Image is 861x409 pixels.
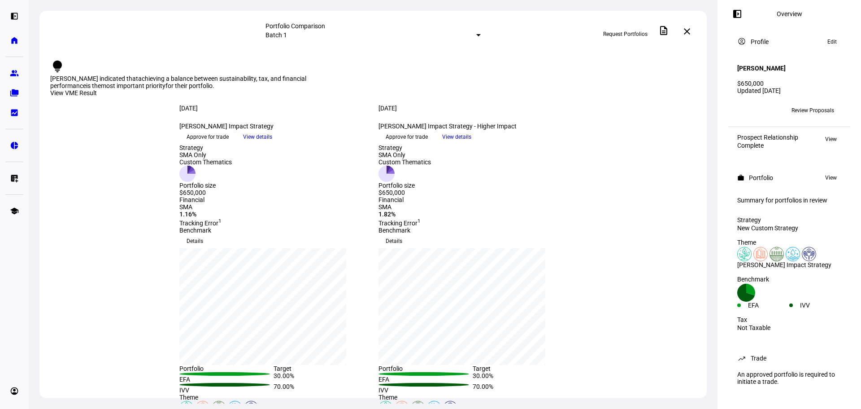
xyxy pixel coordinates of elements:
[5,136,23,154] a: pie_chart
[378,220,421,227] span: Tracking Error
[50,75,310,89] div: [PERSON_NAME] indicated that is the for their portfolio.
[378,211,567,218] div: 1.82%
[749,174,773,181] div: Portfolio
[825,172,837,183] span: View
[827,36,837,47] span: Edit
[179,211,368,218] div: 1.16%
[740,107,749,114] span: BM
[236,130,279,144] button: View details
[179,123,368,130] div: [PERSON_NAME] Impact Strategy
[187,234,203,248] span: Details
[179,220,222,227] span: Tracking Error
[737,247,752,261] img: climateChange.colored.svg
[442,130,471,144] span: View details
[821,134,841,145] button: View
[737,142,798,149] div: Complete
[179,227,368,234] div: Benchmark
[179,394,368,401] div: Theme
[378,130,435,144] button: Approve for trade
[101,82,165,89] span: most important priority
[802,247,816,261] img: humanRights.colored.svg
[751,355,766,362] div: Trade
[777,10,802,18] div: Overview
[10,12,19,21] eth-mat-symbol: left_panel_open
[682,26,692,37] mat-icon: close
[265,31,287,39] mat-select-trigger: Batch 1
[179,248,346,365] div: chart, 1 series
[737,36,841,47] eth-panel-overview-card-header: Profile
[378,158,431,166] div: Custom Thematics
[50,75,306,89] span: achieving a balance between sustainability, tax, and financial performance
[737,353,841,364] eth-panel-overview-card-header: Trade
[10,108,19,117] eth-mat-symbol: bid_landscape
[737,239,841,246] div: Theme
[378,182,431,189] div: Portfolio size
[378,105,567,112] div: [DATE]
[658,25,669,36] mat-icon: description
[10,88,19,97] eth-mat-symbol: folder_copy
[596,27,655,41] button: Request Portfolios
[435,133,478,140] a: View details
[10,174,19,183] eth-mat-symbol: list_alt_add
[265,22,481,30] div: Portfolio Comparison
[5,31,23,49] a: home
[10,141,19,150] eth-mat-symbol: pie_chart
[753,247,768,261] img: education.colored.svg
[378,189,431,196] div: $650,000
[274,383,368,394] div: 70.00%
[737,324,841,331] div: Not Taxable
[378,151,431,158] div: SMA Only
[179,189,232,196] div: $650,000
[737,261,841,268] div: [PERSON_NAME] Impact Strategy
[378,144,431,151] div: Strategy
[378,196,567,203] div: Financial
[791,103,834,118] span: Review Proposals
[218,218,222,224] sup: 1
[737,37,746,46] mat-icon: account_circle
[179,158,232,166] div: Custom Thematics
[179,196,368,203] div: Financial
[10,387,19,396] eth-mat-symbol: account_circle
[179,365,274,372] div: Portfolio
[603,27,648,41] span: Request Portfolios
[10,207,19,215] eth-mat-symbol: school
[274,365,368,372] div: Target
[378,227,567,234] div: Benchmark
[737,224,841,232] div: New Custom Strategy
[10,69,19,78] eth-mat-symbol: group
[737,276,841,283] div: Benchmark
[823,36,841,47] button: Edit
[473,383,567,394] div: 70.00%
[378,234,409,248] button: Details
[786,247,800,261] img: cleanWater.colored.svg
[748,302,789,309] div: EFA
[5,104,23,122] a: bid_landscape
[825,134,837,145] span: View
[770,247,784,261] img: sustainableAgriculture.colored.svg
[179,144,232,151] div: Strategy
[50,59,65,74] mat-icon: lightbulb
[417,218,421,224] sup: 1
[737,197,841,204] div: Summary for portfolios in review
[737,172,841,183] eth-panel-overview-card-header: Portfolio
[386,234,402,248] span: Details
[5,64,23,82] a: group
[737,65,786,72] h4: [PERSON_NAME]
[732,367,847,389] div: An approved portfolio is required to initiate a trade.
[236,133,279,140] a: View details
[378,203,567,211] div: SMA
[179,234,210,248] button: Details
[737,80,841,87] div: $650,000
[473,372,567,383] div: 30.00%
[751,38,769,45] div: Profile
[737,216,841,224] div: Strategy
[179,130,236,144] button: Approve for trade
[378,376,473,383] div: EFA
[187,130,229,144] span: Approve for trade
[435,130,478,144] button: View details
[179,376,274,383] div: EFA
[800,302,841,309] div: IVV
[179,203,368,211] div: SMA
[50,89,696,97] div: View VME Result
[737,174,744,181] mat-icon: work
